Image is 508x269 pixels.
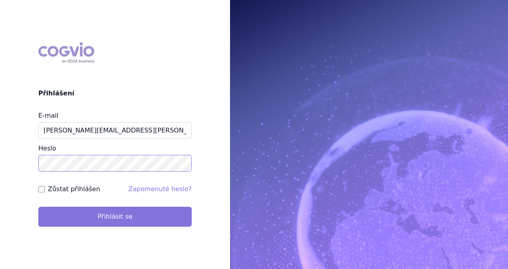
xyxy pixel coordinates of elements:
[38,42,94,63] div: COGVIO
[38,112,58,119] label: E-mail
[38,144,56,152] label: Heslo
[38,89,192,98] h2: Přihlášení
[48,184,100,194] label: Zůstat přihlášen
[38,207,192,227] button: Přihlásit se
[128,185,192,193] a: Zapomenuté heslo?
